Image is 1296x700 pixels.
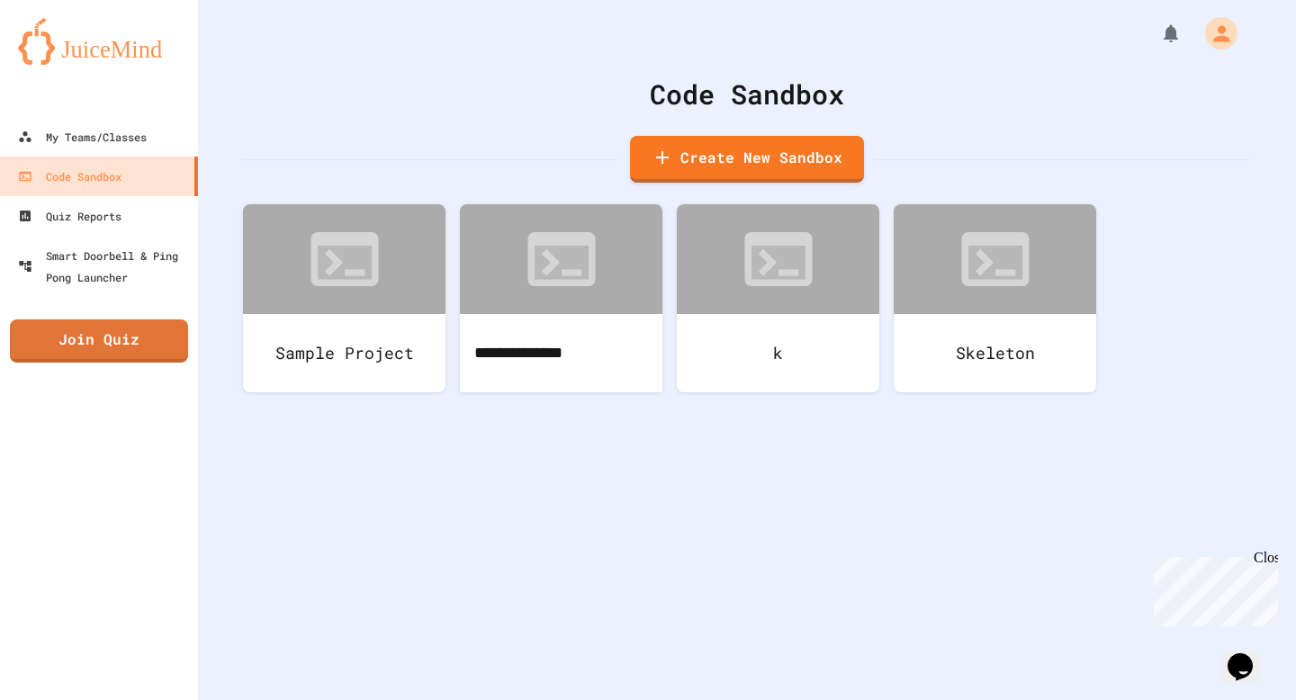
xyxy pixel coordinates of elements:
[677,314,879,392] div: k
[894,204,1096,392] a: Skeleton
[10,319,188,363] a: Join Quiz
[630,136,864,183] a: Create New Sandbox
[18,18,180,65] img: logo-orange.svg
[1220,628,1278,682] iframe: chat widget
[7,7,124,114] div: Chat with us now!Close
[1147,550,1278,626] iframe: chat widget
[243,74,1251,114] div: Code Sandbox
[1127,18,1186,49] div: My Notifications
[18,245,191,288] div: Smart Doorbell & Ping Pong Launcher
[18,126,147,148] div: My Teams/Classes
[18,205,121,227] div: Quiz Reports
[243,204,445,392] a: Sample Project
[894,314,1096,392] div: Skeleton
[677,204,879,392] a: k
[243,314,445,392] div: Sample Project
[18,166,121,187] div: Code Sandbox
[1186,13,1242,54] div: My Account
